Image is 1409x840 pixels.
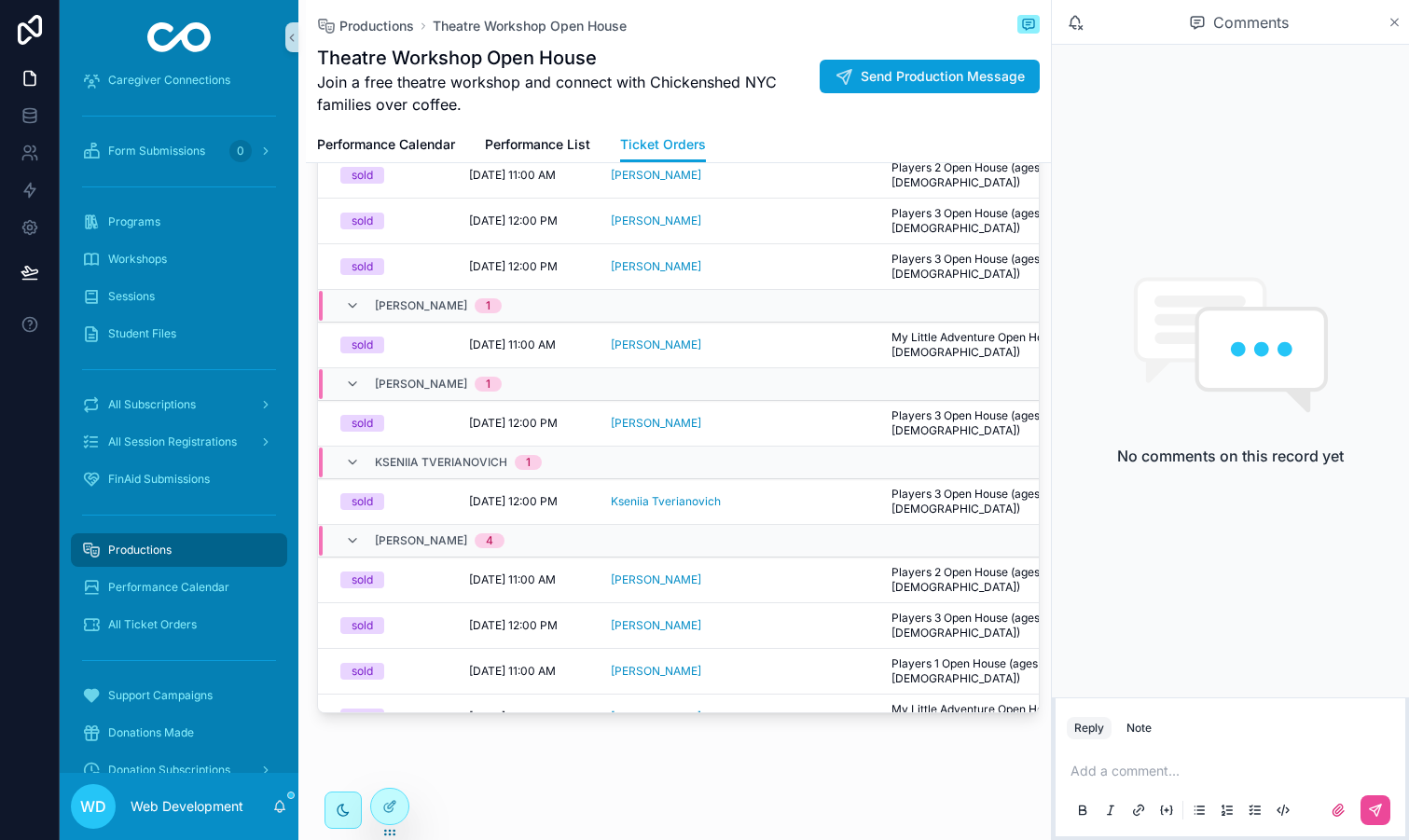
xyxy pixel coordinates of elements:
a: Sessions [71,280,287,313]
a: sold [340,415,447,432]
a: Donation Subscriptions [71,753,287,787]
span: Ticket Orders [620,135,706,154]
a: [PERSON_NAME] [611,709,701,724]
span: [PERSON_NAME] [375,298,467,313]
span: All Subscriptions [108,397,196,412]
span: [DATE] 12:00 PM [469,494,558,509]
span: Productions [339,17,414,35]
a: All Ticket Orders [71,608,287,641]
span: Donations Made [108,725,194,740]
a: [PERSON_NAME] [611,618,869,633]
a: sold [340,663,447,680]
a: [PERSON_NAME] [611,709,869,724]
span: [DATE] 11:00 AM [469,337,556,352]
a: All Session Registrations [71,425,287,459]
span: Support Campaigns [108,688,213,703]
a: Student Files [71,317,287,351]
a: My Little Adventure Open House (ages [DEMOGRAPHIC_DATA]) [891,330,1155,360]
span: All Session Registrations [108,434,237,449]
span: All Ticket Orders [108,617,197,632]
span: Comments [1213,11,1289,34]
div: sold [352,493,373,510]
a: Players 1 Open House (ages [DEMOGRAPHIC_DATA]) [891,656,1155,686]
a: sold [340,258,447,275]
span: Players 3 Open House (ages [DEMOGRAPHIC_DATA]) [891,252,1155,282]
span: [PERSON_NAME] [375,377,467,392]
a: sold [340,213,447,229]
a: [PERSON_NAME] [611,213,869,228]
a: [DATE] 11:00 AM [469,709,588,724]
a: [PERSON_NAME] [611,337,701,352]
span: Form Submissions [108,144,205,158]
span: Theatre Workshop Open House [433,17,627,35]
a: [PERSON_NAME] [611,259,701,274]
a: [PERSON_NAME] [611,618,701,633]
a: [DATE] 12:00 PM [469,259,588,274]
span: Kseniia Tverianovich [611,494,721,509]
a: [DATE] 11:00 AM [469,337,588,352]
span: Performance Calendar [317,135,455,154]
a: My Little Adventure Open House (ages [DEMOGRAPHIC_DATA]) [891,702,1155,732]
a: sold [340,709,447,725]
span: Send Production Message [861,67,1025,86]
a: [DATE] 12:00 PM [469,618,588,633]
a: [PERSON_NAME] [611,168,869,183]
a: Players 2 Open House (ages [DEMOGRAPHIC_DATA]) [891,565,1155,595]
p: Web Development [131,797,243,816]
a: Productions [317,17,414,35]
a: Performance Calendar [317,128,455,165]
div: sold [352,415,373,432]
a: Support Campaigns [71,679,287,712]
div: scrollable content [60,75,298,773]
span: Programs [108,214,160,229]
span: Student Files [108,326,176,341]
div: sold [352,337,373,353]
div: sold [352,167,373,184]
a: sold [340,337,447,353]
span: Performance Calendar [108,580,229,595]
span: Kseniia Tverianovich [375,455,507,470]
a: [PERSON_NAME] [611,572,701,587]
span: Caregiver Connections [108,73,230,88]
span: [DATE] 11:00 AM [469,572,556,587]
a: [DATE] 12:00 PM [469,416,588,431]
button: Send Production Message [820,60,1040,93]
a: Players 3 Open House (ages [DEMOGRAPHIC_DATA]) [891,487,1155,516]
a: [PERSON_NAME] [611,416,701,431]
div: sold [352,709,373,725]
a: Programs [71,205,287,239]
a: sold [340,571,447,588]
a: Players 3 Open House (ages [DEMOGRAPHIC_DATA]) [891,408,1155,438]
a: [PERSON_NAME] [611,213,701,228]
a: Performance List [485,128,590,165]
a: [DATE] 11:00 AM [469,664,588,679]
span: [DATE] 11:00 AM [469,664,556,679]
a: Caregiver Connections [71,63,287,97]
div: 1 [486,377,490,392]
a: Players 2 Open House (ages [DEMOGRAPHIC_DATA]) [891,160,1155,190]
div: 1 [526,455,531,470]
a: [DATE] 11:00 AM [469,572,588,587]
a: Ticket Orders [620,128,706,163]
a: [PERSON_NAME] [611,664,869,679]
div: sold [352,571,373,588]
span: Sessions [108,289,155,304]
a: FinAid Submissions [71,462,287,496]
span: Performance List [485,135,590,154]
span: FinAid Submissions [108,472,210,487]
div: sold [352,617,373,634]
span: Productions [108,543,172,558]
a: Form Submissions0 [71,134,287,168]
h2: No comments on this record yet [1117,445,1344,467]
a: [DATE] 12:00 PM [469,213,588,228]
a: [DATE] 12:00 PM [469,494,588,509]
div: 1 [486,298,490,313]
